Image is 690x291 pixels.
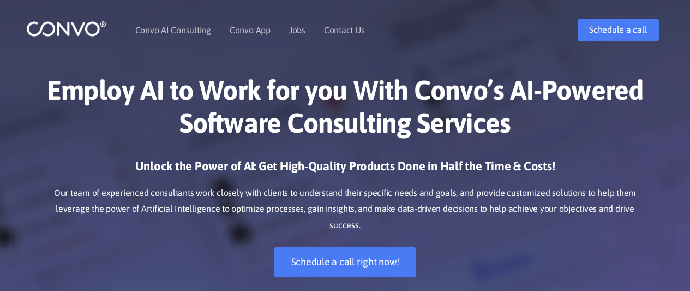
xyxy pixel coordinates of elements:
[135,26,211,34] a: Convo AI Consulting
[43,185,648,234] p: Our team of experienced consultants work closely with clients to understand their specific needs ...
[26,20,106,37] img: logo_1.png
[274,247,416,277] a: Schedule a call right now!
[43,158,648,182] h3: Unlock the Power of AI: Get High-Quality Products Done in Half the Time & Costs!
[324,26,365,34] a: Contact Us
[43,74,648,147] h1: Employ AI to Work for you With Convo’s AI-Powered Software Consulting Services
[578,19,658,41] a: Schedule a call
[230,26,271,34] a: Convo App
[289,26,305,34] a: Jobs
